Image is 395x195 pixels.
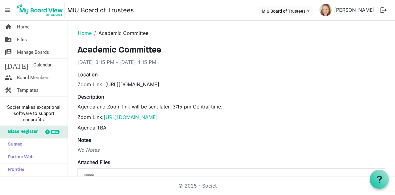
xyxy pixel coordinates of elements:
[77,159,110,166] label: Attached Files
[5,33,12,46] span: folder_shared
[17,21,30,33] span: Home
[332,4,377,16] a: [PERSON_NAME]
[5,84,12,96] span: construction
[104,114,158,120] a: [URL][DOMAIN_NAME]
[319,4,332,16] img: Y2IHeg6M6K6AWdlx1KetVK_Ay7hFgCZsUKfXsDQV6bwfEtvY7JvX8fnCoT1G0lSJJDTXBVDk-GCWhybeRJuv8Q_thumb.png
[77,125,106,131] span: Agenda TBA
[5,59,28,71] span: [DATE]
[77,136,91,144] label: Notes
[2,4,14,16] span: menu
[377,4,390,17] button: logout
[77,71,98,78] label: Location
[5,164,24,176] span: Frontier
[77,81,385,88] div: Zoom Link: [URL][DOMAIN_NAME]
[84,173,94,177] span: Name
[33,59,52,71] span: Calendar
[5,21,12,33] span: home
[15,2,65,18] img: My Board View Logo
[5,46,12,58] span: switch_account
[77,146,385,154] div: No Notes
[178,183,217,189] a: © 2025 - Societ
[5,126,38,138] span: Glass Register
[17,33,27,46] span: Files
[78,30,92,36] a: Home
[5,71,12,84] span: people
[77,45,385,56] h3: Academic Committee
[77,114,158,120] span: Zoom Link:
[5,151,34,163] span: Partner Web
[258,6,314,15] button: MIU Board of Trustees dropdownbutton
[5,138,22,151] span: Sumac
[77,58,385,66] div: [DATE] 3:15 PM - [DATE] 4:15 PM
[77,93,104,100] label: Description
[67,4,134,16] a: MIU Board of Trustees
[77,103,385,110] p: Agenda and Zoom link will be sent later. 3:15 pm Central time.
[51,130,60,134] div: new
[3,104,65,123] span: Societ makes exceptional software to support nonprofits.
[17,71,50,84] span: Board Members
[15,2,67,18] a: My Board View Logo
[17,84,39,96] span: Templates
[17,46,49,58] span: Manage Boards
[92,29,148,37] li: Academic Committee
